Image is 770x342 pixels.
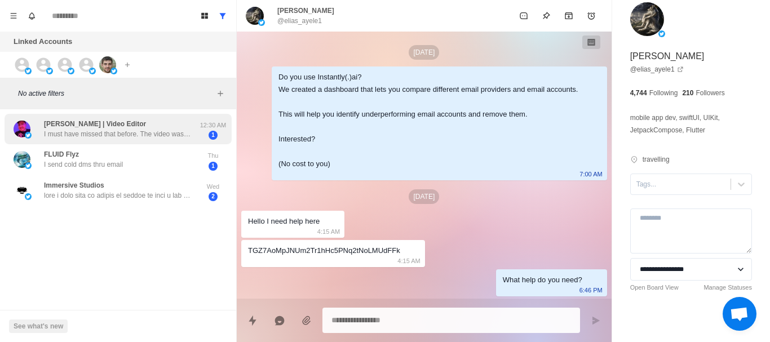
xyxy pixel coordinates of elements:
[512,5,535,27] button: Mark as unread
[682,88,693,98] p: 210
[199,121,227,130] p: 12:30 AM
[585,309,607,332] button: Send message
[44,149,79,159] p: FLUID Flyz
[209,192,218,201] span: 2
[99,56,116,73] img: picture
[68,68,74,74] img: picture
[579,168,602,180] p: 7:00 AM
[214,87,227,100] button: Add filters
[110,68,117,74] img: picture
[277,16,322,26] p: @elias_ayele1
[14,182,30,199] img: picture
[18,88,214,99] p: No active filters
[89,68,96,74] img: picture
[25,132,32,139] img: picture
[409,189,439,204] p: [DATE]
[630,50,705,63] p: [PERSON_NAME]
[25,162,32,169] img: picture
[295,309,318,332] button: Add media
[278,71,582,170] div: Do you use Instantly(.)ai? We created a dashboard that lets you compare different email providers...
[649,88,678,98] p: Following
[209,162,218,171] span: 1
[209,131,218,140] span: 1
[643,154,670,165] p: travelling
[25,68,32,74] img: picture
[658,30,665,37] img: picture
[23,7,41,25] button: Notifications
[14,151,30,168] img: picture
[630,112,752,136] p: mobile app dev, swiftUI, UIKit, JetpackCompose, Flutter
[196,7,214,25] button: Board View
[630,64,684,74] a: @elias_ayele1
[44,190,191,201] p: lore i dolo sita co adipis el seddoe te inci u lab et d magnaal, eni adminimve quis nostru exe ul...
[317,225,340,238] p: 4:15 AM
[9,319,68,333] button: See what's new
[630,2,664,36] img: picture
[630,283,679,292] a: Open Board View
[409,45,439,60] p: [DATE]
[44,119,146,129] p: [PERSON_NAME] | Video Editor
[5,7,23,25] button: Menu
[248,245,400,257] div: TGZ7AoMpJNUm2Tr1hHc5PNq2tNoLMUdFFk
[44,159,123,170] p: I send cold dms thru email
[44,180,104,190] p: Immersive Studios
[723,297,756,331] a: Open chat
[44,129,191,139] p: I must have missed that before. The video was quite good. So you got that. Do you have ongoing co...
[199,151,227,161] p: Thu
[199,182,227,192] p: Wed
[535,5,557,27] button: Pin
[248,215,320,228] div: Hello I need help here
[557,5,580,27] button: Archive
[503,274,582,286] div: What help do you need?
[241,309,264,332] button: Quick replies
[258,19,265,26] img: picture
[14,36,72,47] p: Linked Accounts
[630,88,647,98] p: 4,744
[580,5,603,27] button: Add reminder
[397,255,420,267] p: 4:15 AM
[246,7,264,25] img: picture
[703,283,752,292] a: Manage Statuses
[277,6,334,16] p: [PERSON_NAME]
[46,68,53,74] img: picture
[121,58,134,72] button: Add account
[214,7,232,25] button: Show all conversations
[25,193,32,200] img: picture
[268,309,291,332] button: Reply with AI
[14,121,30,137] img: picture
[579,284,603,296] p: 6:46 PM
[696,88,724,98] p: Followers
